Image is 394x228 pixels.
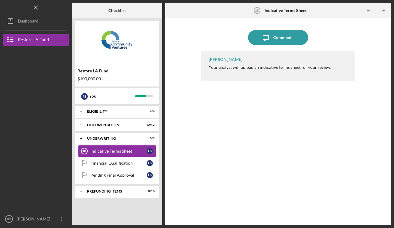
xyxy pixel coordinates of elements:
div: Underwriting [87,137,140,140]
div: 12 / 12 [144,123,155,127]
a: Pending Final ApprovalFS [78,169,156,181]
div: F S [147,172,153,178]
button: Comment [248,30,308,45]
div: Your analyst will upload an indicative terms sheet for your review. [209,65,331,70]
a: Financial QualificationFS [78,157,156,169]
div: You [89,91,135,101]
div: Prefunding Items [87,190,140,193]
tspan: 18 [82,149,86,153]
tspan: 18 [255,9,259,12]
div: Restore LA Fund [77,68,157,73]
button: FS[PERSON_NAME] [3,213,69,225]
div: Dashboard [18,15,38,29]
div: F S [147,160,153,166]
b: Checklist [108,8,126,13]
div: $100,000.00 [77,76,157,81]
img: Product logo [75,24,159,60]
div: Pending Final Approval [90,173,147,178]
div: Financial Qualification [90,161,147,166]
text: FS [7,217,11,221]
div: Eligibility [87,110,140,113]
div: F S [81,93,88,100]
div: [PERSON_NAME] [209,57,242,62]
div: 6 / 6 [144,110,155,113]
div: Comment [273,30,292,45]
a: 18Indicative Terms SheetFS [78,145,156,157]
button: Restore LA Fund [3,34,69,46]
div: [PERSON_NAME] [15,213,54,226]
div: Indicative Terms Sheet [90,149,147,154]
div: Restore LA Fund [18,34,49,47]
div: Documentation [87,123,140,127]
button: Dashboard [3,15,69,27]
b: Indicative Terms Sheet [265,8,307,13]
div: 0 / 10 [144,190,155,193]
div: 0 / 3 [144,137,155,140]
div: F S [147,148,153,154]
